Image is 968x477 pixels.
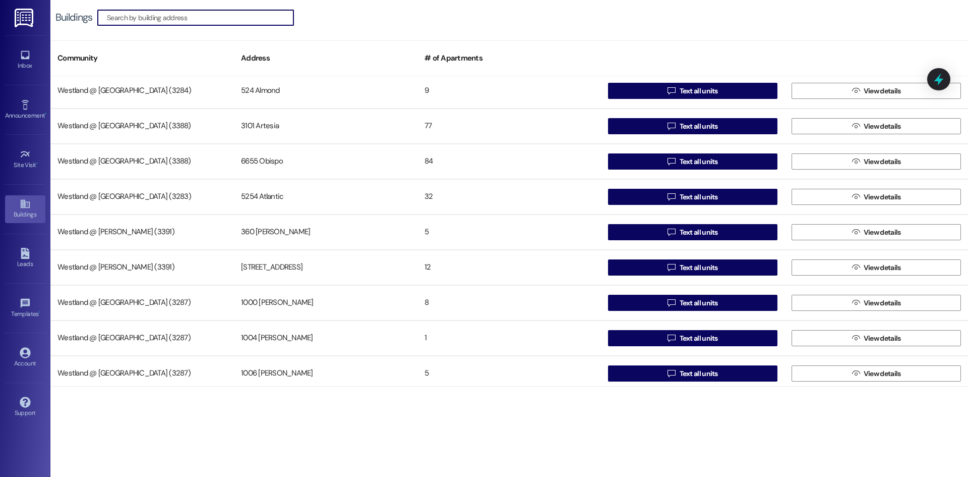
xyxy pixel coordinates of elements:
[5,146,45,173] a: Site Visit •
[45,111,46,118] span: •
[5,46,45,74] a: Inbox
[852,87,860,95] i: 
[50,81,234,101] div: Westland @ [GEOGRAPHIC_DATA] (3284)
[608,224,777,240] button: Text all units
[668,193,675,201] i: 
[5,394,45,421] a: Support
[852,157,860,166] i: 
[608,365,777,382] button: Text all units
[792,118,961,134] button: View details
[234,293,417,313] div: 1000 [PERSON_NAME]
[417,46,601,71] div: # of Apartments
[417,363,601,384] div: 5
[680,121,718,132] span: Text all units
[852,193,860,201] i: 
[608,295,777,311] button: Text all units
[668,87,675,95] i: 
[15,9,35,27] img: ResiDesk Logo
[608,83,777,99] button: Text all units
[50,151,234,172] div: Westland @ [GEOGRAPHIC_DATA] (3388)
[680,192,718,202] span: Text all units
[50,187,234,207] div: Westland @ [GEOGRAPHIC_DATA] (3283)
[234,116,417,136] div: 3101 Artesia
[852,369,860,378] i: 
[417,257,601,278] div: 12
[852,263,860,272] i: 
[792,153,961,170] button: View details
[417,222,601,242] div: 5
[864,333,901,344] span: View details
[234,363,417,384] div: 1006 [PERSON_NAME]
[50,363,234,384] div: Westland @ [GEOGRAPHIC_DATA] (3287)
[608,189,777,205] button: Text all units
[417,187,601,207] div: 32
[50,293,234,313] div: Westland @ [GEOGRAPHIC_DATA] (3287)
[668,299,675,307] i: 
[852,228,860,236] i: 
[864,262,901,273] span: View details
[792,330,961,346] button: View details
[608,259,777,276] button: Text all units
[417,328,601,348] div: 1
[50,222,234,242] div: Westland @ [PERSON_NAME] (3391)
[608,153,777,170] button: Text all units
[864,156,901,167] span: View details
[864,368,901,379] span: View details
[864,121,901,132] span: View details
[5,245,45,272] a: Leads
[792,224,961,240] button: View details
[39,309,40,316] span: •
[36,160,38,167] span: •
[417,293,601,313] div: 8
[852,122,860,130] i: 
[864,298,901,308] span: View details
[792,83,961,99] button: View details
[680,262,718,273] span: Text all units
[55,12,92,23] div: Buildings
[864,192,901,202] span: View details
[668,334,675,342] i: 
[234,257,417,278] div: [STREET_ADDRESS]
[608,118,777,134] button: Text all units
[50,257,234,278] div: Westland @ [PERSON_NAME] (3391)
[668,263,675,272] i: 
[668,122,675,130] i: 
[234,46,417,71] div: Address
[864,227,901,238] span: View details
[680,86,718,96] span: Text all units
[680,156,718,167] span: Text all units
[680,298,718,308] span: Text all units
[107,11,293,25] input: Search by building address
[5,195,45,223] a: Buildings
[234,328,417,348] div: 1004 [PERSON_NAME]
[792,365,961,382] button: View details
[417,116,601,136] div: 77
[5,295,45,322] a: Templates •
[50,328,234,348] div: Westland @ [GEOGRAPHIC_DATA] (3287)
[234,187,417,207] div: 5254 Atlantic
[608,330,777,346] button: Text all units
[417,81,601,101] div: 9
[50,46,234,71] div: Community
[852,299,860,307] i: 
[864,86,901,96] span: View details
[234,151,417,172] div: 6655 Obispo
[668,157,675,166] i: 
[5,344,45,372] a: Account
[680,227,718,238] span: Text all units
[668,369,675,378] i: 
[234,222,417,242] div: 360 [PERSON_NAME]
[852,334,860,342] i: 
[417,151,601,172] div: 84
[50,116,234,136] div: Westland @ [GEOGRAPHIC_DATA] (3388)
[680,368,718,379] span: Text all units
[792,295,961,311] button: View details
[680,333,718,344] span: Text all units
[234,81,417,101] div: 524 Almond
[668,228,675,236] i: 
[792,189,961,205] button: View details
[792,259,961,276] button: View details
